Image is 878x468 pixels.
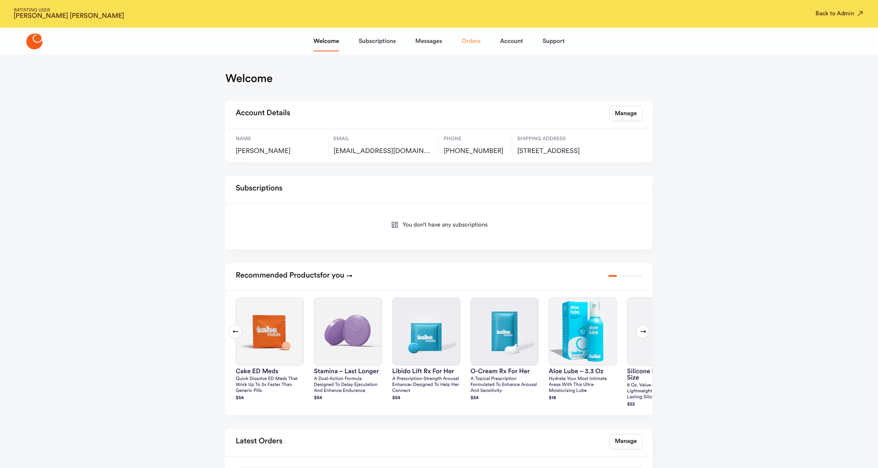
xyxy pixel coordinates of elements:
[392,298,460,402] a: Libido Lift Rx For HerLibido Lift Rx For HerA prescription-strength arousal enhancer designed to ...
[236,434,282,449] h2: Latest Orders
[627,298,695,365] img: silicone lube – value size
[549,298,616,365] img: Aloe Lube – 3.3 oz
[236,268,353,284] h2: Recommended Products
[392,376,460,394] p: A prescription-strength arousal enhancer designed to help her connect
[815,9,864,18] button: Back to Admin
[314,368,382,374] h3: Stamina – Last Longer
[236,181,282,196] h2: Subscriptions
[236,210,642,243] div: You don’t have any subscriptions
[392,368,460,374] h3: Libido Lift Rx For Her
[314,396,322,400] strong: $ 54
[470,396,479,400] strong: $ 54
[392,396,400,400] strong: $ 54
[444,135,507,143] span: Phone
[14,8,124,13] span: IMITATING USER
[314,31,339,51] a: Welcome
[627,298,695,408] a: silicone lube – value sizesilicone lube – value size8 oz. Value size ultra lightweight, extremely...
[500,31,523,51] a: Account
[471,298,538,365] img: O-Cream Rx for Her
[236,396,244,400] strong: $ 54
[470,368,539,374] h3: O-Cream Rx for Her
[236,376,304,394] p: Quick dissolve ED Meds that work up to 3x faster than generic pills
[470,298,539,402] a: O-Cream Rx for HerO-Cream Rx for HerA topical prescription formulated to enhance arousal and sens...
[393,298,460,365] img: Libido Lift Rx For Her
[225,72,273,85] h1: Welcome
[236,298,304,402] a: Cake ED MedsCake ED MedsQuick dissolve ED Meds that work up to 3x faster than generic pills$54
[334,135,433,143] span: Email
[314,298,382,402] a: Stamina – Last LongerStamina – Last LongerA dual-action formula designed to delay ejaculation and...
[236,106,290,121] h2: Account Details
[549,396,556,400] strong: $ 18
[549,298,617,402] a: Aloe Lube – 3.3 ozAloe Lube – 3.3 ozHydrate your most intimate areas with this ultra-moisturizing...
[314,298,382,365] img: Stamina – Last Longer
[320,272,345,279] span: for you
[627,368,695,381] h3: silicone lube – value size
[470,376,539,394] p: A topical prescription formulated to enhance arousal and sensitivity
[314,376,382,394] p: A dual-action formula designed to delay ejaculation and enhance endurance
[517,135,609,143] span: Shipping Address
[359,31,396,51] a: Subscriptions
[609,434,642,449] a: Manage
[415,31,442,51] a: Messages
[236,135,323,143] span: Name
[549,368,617,374] h3: Aloe Lube – 3.3 oz
[236,368,304,374] h3: Cake ED Meds
[444,147,507,156] span: [PHONE_NUMBER]
[627,402,635,407] strong: $ 22
[14,13,124,20] strong: [PERSON_NAME] [PERSON_NAME]
[236,298,303,365] img: Cake ED Meds
[462,31,480,51] a: Orders
[627,383,695,400] p: 8 oz. Value size ultra lightweight, extremely long-lasting silicone formula
[549,376,617,394] p: Hydrate your most intimate areas with this ultra-moisturizing lube
[236,147,323,156] span: [PERSON_NAME]
[517,147,609,156] span: 7777 Adelaide St, Apt 2063, Frisco, US, 75034
[609,106,642,121] a: Manage
[334,147,433,156] span: jamespeter1134@outlook.com
[542,31,564,51] a: Support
